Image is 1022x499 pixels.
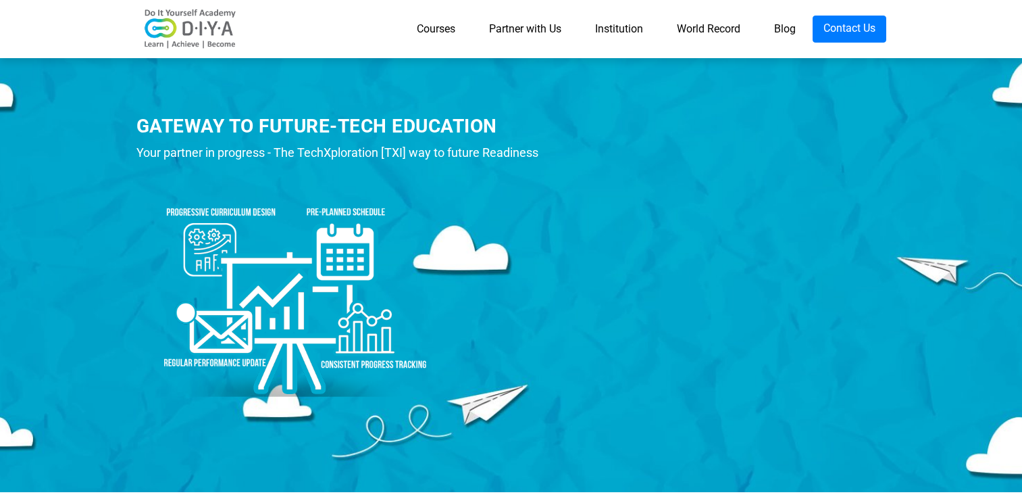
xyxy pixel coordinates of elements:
[136,143,565,163] div: Your partner in progress - The TechXploration [TXI] way to future Readiness
[660,16,757,43] a: World Record
[400,16,472,43] a: Courses
[813,16,886,43] a: Contact Us
[136,170,447,403] img: ins-prod1.png
[472,16,578,43] a: Partner with Us
[757,16,813,43] a: Blog
[578,16,660,43] a: Institution
[136,9,245,49] img: logo-v2.png
[136,113,565,139] div: GATEWAY TO FUTURE-TECH EDUCATION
